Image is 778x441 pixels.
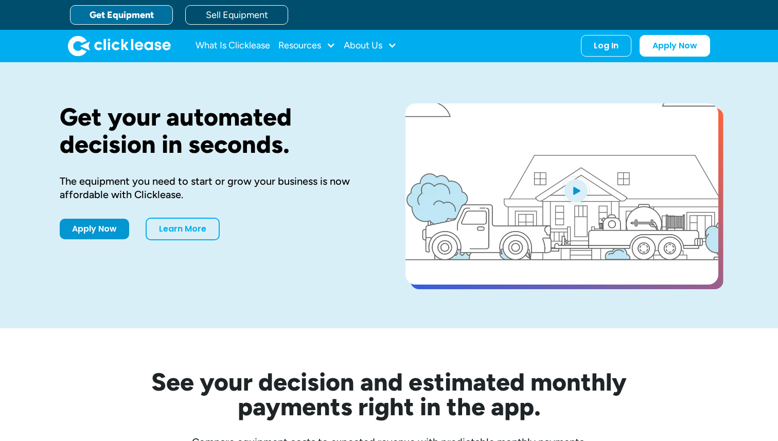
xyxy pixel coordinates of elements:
h1: Get your automated decision in seconds. [60,103,373,158]
a: Apply Now [60,219,129,239]
div: The equipment you need to start or grow your business is now affordable with Clicklease. [60,174,373,201]
h2: See your decision and estimated monthly payments right in the app. [101,369,677,419]
a: Get Equipment [70,5,173,25]
a: Sell Equipment [185,5,288,25]
img: Blue play button logo on a light blue circular background [562,176,590,205]
a: open lightbox [405,103,718,285]
div: Resources [278,36,335,56]
div: Log In [594,41,618,51]
img: Clicklease logo [68,36,171,56]
a: Apply Now [640,35,710,57]
a: home [68,36,171,56]
a: Learn More [146,218,220,240]
a: What Is Clicklease [196,36,270,56]
div: About Us [344,36,397,56]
